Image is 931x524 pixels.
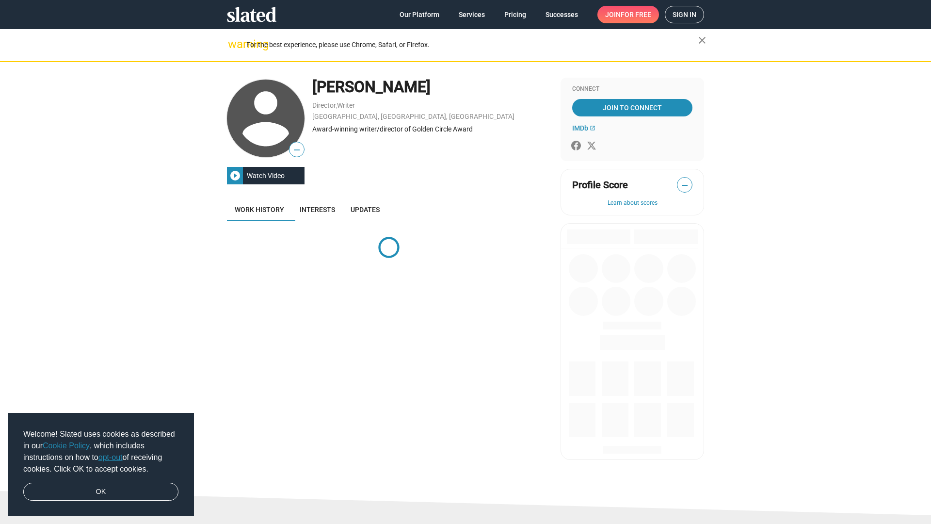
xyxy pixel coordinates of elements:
[605,6,651,23] span: Join
[246,38,698,51] div: For the best experience, please use Chrome, Safari, or Firefox.
[392,6,447,23] a: Our Platform
[243,167,289,184] div: Watch Video
[459,6,485,23] span: Services
[400,6,439,23] span: Our Platform
[621,6,651,23] span: for free
[696,34,708,46] mat-icon: close
[572,85,692,93] div: Connect
[538,6,586,23] a: Successes
[227,198,292,221] a: Work history
[590,125,595,131] mat-icon: open_in_new
[351,206,380,213] span: Updates
[337,101,355,109] a: Writer
[572,199,692,207] button: Learn about scores
[572,124,588,132] span: IMDb
[227,167,305,184] button: Watch Video
[597,6,659,23] a: Joinfor free
[98,453,123,461] a: opt-out
[677,179,692,192] span: —
[8,413,194,517] div: cookieconsent
[546,6,578,23] span: Successes
[343,198,387,221] a: Updates
[572,124,595,132] a: IMDb
[451,6,493,23] a: Services
[572,179,628,192] span: Profile Score
[665,6,704,23] a: Sign in
[312,113,514,120] a: [GEOGRAPHIC_DATA], [GEOGRAPHIC_DATA], [GEOGRAPHIC_DATA]
[497,6,534,23] a: Pricing
[504,6,526,23] span: Pricing
[336,103,337,109] span: ,
[229,170,241,181] mat-icon: play_circle_filled
[312,101,336,109] a: Director
[312,125,551,134] div: Award-winning writer/director of Golden Circle Award
[292,198,343,221] a: Interests
[572,99,692,116] a: Join To Connect
[228,38,240,50] mat-icon: warning
[23,428,178,475] span: Welcome! Slated uses cookies as described in our , which includes instructions on how to of recei...
[574,99,690,116] span: Join To Connect
[673,6,696,23] span: Sign in
[235,206,284,213] span: Work history
[23,483,178,501] a: dismiss cookie message
[43,442,90,450] a: Cookie Policy
[289,144,304,156] span: —
[312,77,551,98] div: [PERSON_NAME]
[300,206,335,213] span: Interests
